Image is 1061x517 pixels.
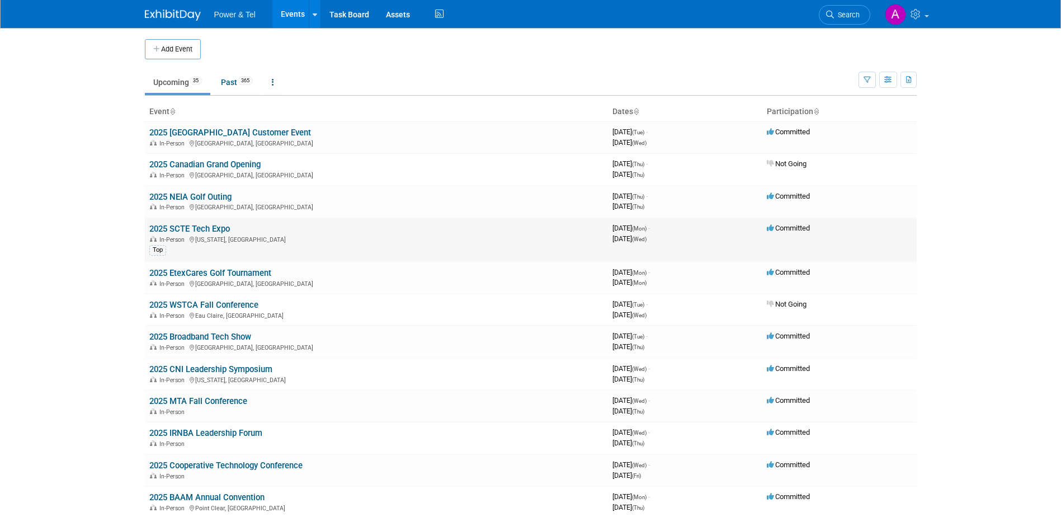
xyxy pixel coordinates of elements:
[648,364,650,373] span: -
[612,224,650,232] span: [DATE]
[612,128,648,136] span: [DATE]
[150,440,157,446] img: In-Person Event
[612,407,644,415] span: [DATE]
[159,505,188,512] span: In-Person
[149,492,265,502] a: 2025 BAAM Annual Convention
[767,460,810,469] span: Committed
[150,377,157,382] img: In-Person Event
[149,332,251,342] a: 2025 Broadband Tech Show
[149,170,603,179] div: [GEOGRAPHIC_DATA], [GEOGRAPHIC_DATA]
[608,102,762,121] th: Dates
[149,300,258,310] a: 2025 WSTCA Fall Conference
[632,280,647,286] span: (Mon)
[632,430,647,436] span: (Wed)
[767,224,810,232] span: Committed
[159,344,188,351] span: In-Person
[159,172,188,179] span: In-Person
[632,302,644,308] span: (Tue)
[612,268,650,276] span: [DATE]
[632,270,647,276] span: (Mon)
[612,278,647,286] span: [DATE]
[612,375,644,383] span: [DATE]
[149,396,247,406] a: 2025 MTA Fall Conference
[612,471,641,480] span: [DATE]
[159,236,188,243] span: In-Person
[632,333,644,340] span: (Tue)
[632,377,644,383] span: (Thu)
[767,159,807,168] span: Not Going
[612,159,648,168] span: [DATE]
[632,398,647,404] span: (Wed)
[159,140,188,147] span: In-Person
[632,129,644,135] span: (Tue)
[632,366,647,372] span: (Wed)
[169,107,175,116] a: Sort by Event Name
[238,77,253,85] span: 365
[648,396,650,405] span: -
[767,396,810,405] span: Committed
[149,460,303,471] a: 2025 Cooperative Technology Conference
[612,332,648,340] span: [DATE]
[813,107,819,116] a: Sort by Participation Type
[150,505,157,510] img: In-Person Event
[214,10,256,19] span: Power & Tel
[646,128,648,136] span: -
[149,375,603,384] div: [US_STATE], [GEOGRAPHIC_DATA]
[159,473,188,480] span: In-Person
[149,503,603,512] div: Point Clear, [GEOGRAPHIC_DATA]
[612,492,650,501] span: [DATE]
[612,202,644,210] span: [DATE]
[149,234,603,243] div: [US_STATE], [GEOGRAPHIC_DATA]
[149,364,272,374] a: 2025 CNI Leadership Symposium
[646,332,648,340] span: -
[145,72,210,93] a: Upcoming35
[767,332,810,340] span: Committed
[150,204,157,209] img: In-Person Event
[632,344,644,350] span: (Thu)
[648,492,650,501] span: -
[150,473,157,478] img: In-Person Event
[149,224,230,234] a: 2025 SCTE Tech Expo
[646,300,648,308] span: -
[632,161,644,167] span: (Thu)
[767,428,810,436] span: Committed
[612,396,650,405] span: [DATE]
[632,440,644,446] span: (Thu)
[767,192,810,200] span: Committed
[149,342,603,351] div: [GEOGRAPHIC_DATA], [GEOGRAPHIC_DATA]
[819,5,870,25] a: Search
[149,202,603,211] div: [GEOGRAPHIC_DATA], [GEOGRAPHIC_DATA]
[612,364,650,373] span: [DATE]
[149,268,271,278] a: 2025 EtexCares Golf Tournament
[767,268,810,276] span: Committed
[632,225,647,232] span: (Mon)
[632,172,644,178] span: (Thu)
[145,102,608,121] th: Event
[149,245,166,255] div: Top
[633,107,639,116] a: Sort by Start Date
[612,439,644,447] span: [DATE]
[612,192,648,200] span: [DATE]
[149,311,603,319] div: Eau Claire, [GEOGRAPHIC_DATA]
[632,194,644,200] span: (Thu)
[632,140,647,146] span: (Wed)
[150,280,157,286] img: In-Person Event
[632,204,644,210] span: (Thu)
[213,72,261,93] a: Past365
[159,280,188,288] span: In-Person
[885,4,906,25] img: Alina Dorion
[150,344,157,350] img: In-Person Event
[834,11,860,19] span: Search
[767,300,807,308] span: Not Going
[632,505,644,511] span: (Thu)
[767,492,810,501] span: Committed
[612,503,644,511] span: [DATE]
[612,342,644,351] span: [DATE]
[612,234,647,243] span: [DATE]
[149,279,603,288] div: [GEOGRAPHIC_DATA], [GEOGRAPHIC_DATA]
[149,128,311,138] a: 2025 [GEOGRAPHIC_DATA] Customer Event
[648,460,650,469] span: -
[150,312,157,318] img: In-Person Event
[149,428,262,438] a: 2025 IRNBA Leadership Forum
[149,192,232,202] a: 2025 NEIA Golf Outing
